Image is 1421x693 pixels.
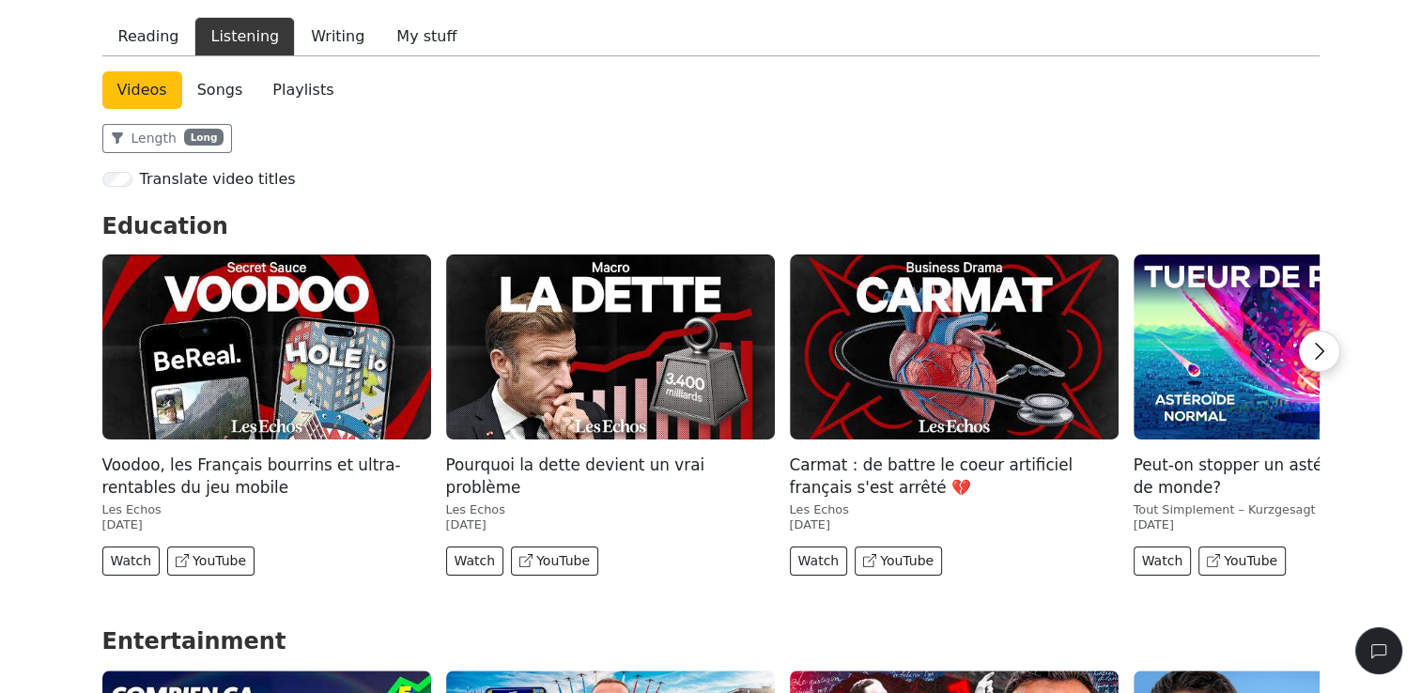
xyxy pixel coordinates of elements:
span: [DATE] [102,517,143,531]
a: Videos [102,71,182,109]
span: [DATE] [446,517,487,531]
button: Listening [194,17,295,56]
img: hqdefault.jpg [102,254,431,439]
button: Watch [102,547,161,576]
button: My stuff [380,17,472,56]
button: Watch [446,547,504,576]
img: hqdefault.jpg [446,254,775,439]
button: YouTube [511,547,598,576]
span: Long [184,129,224,146]
div: Voodoo, les Français bourrins et ultra-rentables du jeu mobile [102,454,431,499]
button: Watch [790,547,848,576]
a: Playlists [257,71,348,109]
div: Les Echos [790,502,1119,531]
span: [DATE] [790,517,830,531]
button: YouTube [855,547,942,576]
div: Pourquoi la dette devient un vrai problème [446,454,775,499]
button: Reading [102,17,195,56]
button: Watch [1134,547,1192,576]
div: Translate video titles [140,168,296,191]
h3: Entertainment [102,628,1320,655]
div: Les Echos [102,502,431,531]
button: YouTube [1198,547,1286,576]
button: LengthLong [102,124,233,153]
span: [DATE] [1134,517,1174,531]
img: hqdefault.jpg [790,254,1119,439]
button: YouTube [167,547,255,576]
a: Songs [182,71,258,109]
button: Writing [295,17,380,56]
h3: Education [102,213,1320,240]
div: Carmat : de battre le coeur artificiel français s'est arrêté 💔 [790,454,1119,499]
div: Les Echos [446,502,775,531]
